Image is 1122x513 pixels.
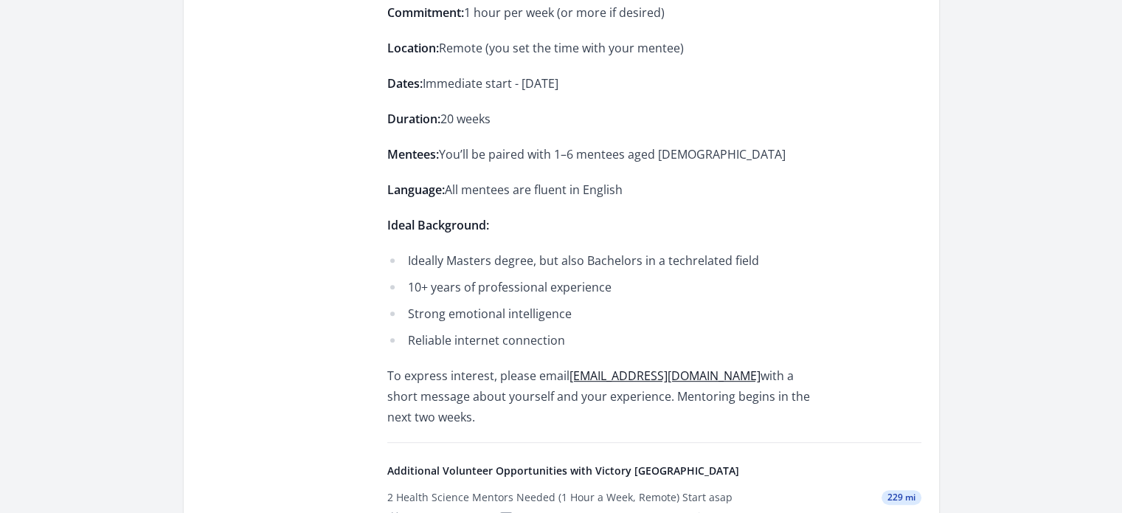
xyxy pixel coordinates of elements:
[387,330,819,351] li: Reliable internet connection
[387,182,445,198] strong: Language:
[569,368,761,384] a: [EMAIL_ADDRESS][DOMAIN_NAME]
[387,250,819,271] li: Ideally Masters degree, but also Bachelors in a techrelated field
[387,217,489,233] strong: Ideal Background:
[387,75,423,92] strong: Dates:
[387,109,819,129] p: 20 weeks
[387,146,439,162] strong: Mentees:
[387,111,440,127] strong: Duration:
[387,4,464,21] strong: Commitment:
[387,2,819,23] p: 1 hour per week (or more if desired)
[387,303,819,324] li: Strong emotional intelligence
[387,464,921,478] h4: Additional Volunteer Opportunities with Victory [GEOGRAPHIC_DATA]
[387,179,819,200] p: All mentees are fluent in English
[882,490,921,505] span: 229 mi
[387,40,439,56] strong: Location:
[387,38,819,58] p: Remote (you set the time with your mentee)
[387,277,819,297] li: 10+ years of professional experience
[387,490,733,505] div: 2 Health Science Mentors Needed (1 Hour a Week, Remote) Start asap
[387,365,819,427] p: To express interest, please email with a short message about yourself and your experience. Mentor...
[387,73,819,94] p: Immediate start - [DATE]
[387,144,819,165] p: You’ll be paired with 1–6 mentees aged [DEMOGRAPHIC_DATA]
